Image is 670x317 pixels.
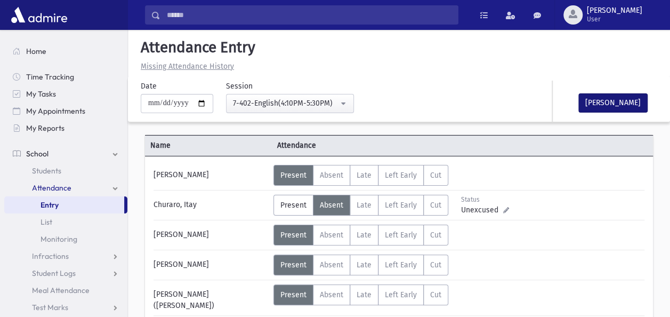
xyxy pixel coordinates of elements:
span: Late [357,201,372,210]
span: Late [357,260,372,270]
span: Monitoring [41,234,77,244]
a: Monitoring [4,231,127,248]
span: My Reports [26,123,64,133]
a: Missing Attendance History [136,62,234,71]
a: Infractions [4,248,127,265]
h5: Attendance Entry [136,38,661,57]
span: School [26,149,49,158]
div: 7-402-English(4:10PM-5:30PM) [233,98,338,109]
span: Absent [320,231,343,240]
span: Test Marks [32,303,68,312]
label: Date [141,81,157,92]
span: Entry [41,200,59,210]
span: Attendance [32,183,71,193]
span: Time Tracking [26,72,74,82]
span: Cut [430,231,441,240]
span: Unexcused [461,204,503,216]
span: Home [26,46,46,56]
span: Absent [320,260,343,270]
a: Student Logs [4,265,127,282]
span: Present [280,290,306,299]
span: Present [280,171,306,180]
a: Home [4,43,127,60]
div: [PERSON_NAME] [148,255,273,275]
span: Cut [430,201,441,210]
span: Student Logs [32,268,76,278]
span: Left Early [385,171,417,180]
span: Late [357,231,372,240]
span: Absent [320,201,343,210]
span: Infractions [32,251,69,261]
span: Left Early [385,231,417,240]
u: Missing Attendance History [141,62,234,71]
div: AttTypes [273,165,448,186]
div: Status [461,195,508,204]
a: List [4,213,127,231]
span: Cut [430,260,441,270]
div: [PERSON_NAME] ([PERSON_NAME]) [148,284,273,311]
span: Absent [320,171,343,180]
a: Time Tracking [4,68,127,85]
div: AttTypes [273,284,448,305]
div: AttTypes [273,255,448,275]
span: My Tasks [26,89,56,99]
a: Meal Attendance [4,282,127,299]
input: Search [160,5,458,25]
a: Attendance [4,179,127,196]
span: Students [32,166,61,176]
button: [PERSON_NAME] [578,93,648,113]
label: Session [226,81,253,92]
div: [PERSON_NAME] [148,225,273,245]
a: My Appointments [4,102,127,120]
span: Present [280,260,306,270]
span: Left Early [385,201,417,210]
a: Entry [4,196,124,213]
span: Meal Attendance [32,286,90,295]
div: AttTypes [273,225,448,245]
div: Churaro, Itay [148,195,273,216]
a: Students [4,162,127,179]
span: Cut [430,171,441,180]
span: Absent [320,290,343,299]
img: AdmirePro [9,4,70,26]
span: Name [145,140,272,151]
a: Test Marks [4,299,127,316]
span: Present [280,201,306,210]
span: Present [280,231,306,240]
button: 7-402-English(4:10PM-5:30PM) [226,94,354,113]
div: [PERSON_NAME] [148,165,273,186]
span: Left Early [385,260,417,270]
span: Attendance [272,140,399,151]
span: My Appointments [26,106,85,116]
a: My Tasks [4,85,127,102]
span: User [587,15,642,23]
span: Late [357,171,372,180]
div: AttTypes [273,195,448,216]
a: School [4,145,127,162]
a: My Reports [4,120,127,137]
span: [PERSON_NAME] [587,6,642,15]
span: List [41,217,52,227]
